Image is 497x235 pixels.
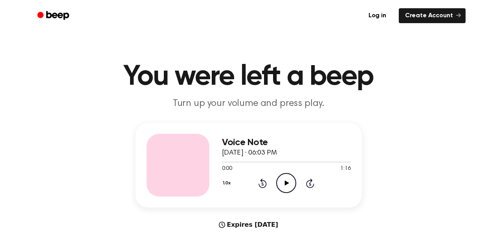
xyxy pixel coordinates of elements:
a: Log in [361,7,394,25]
div: Expires [DATE] [219,220,278,230]
span: 1:16 [340,165,350,173]
span: 0:00 [222,165,232,173]
a: Create Account [399,8,466,23]
span: [DATE] · 06:03 PM [222,149,277,157]
a: Beep [32,8,76,24]
h3: Voice Note [222,137,351,148]
button: 1.0x [222,177,234,190]
h1: You were left a beep [48,63,450,91]
p: Turn up your volume and press play. [98,97,400,110]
